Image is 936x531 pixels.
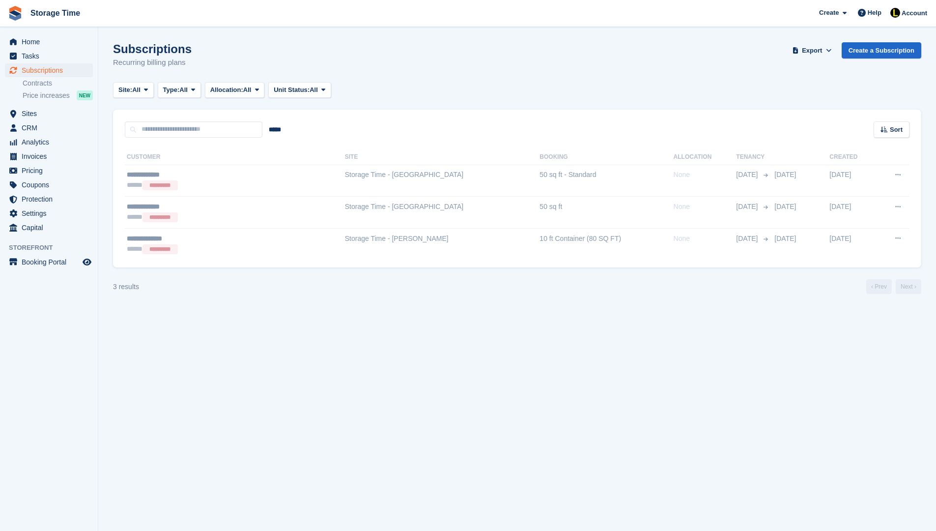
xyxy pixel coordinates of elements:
[8,6,23,21] img: stora-icon-8386f47178a22dfd0bd8f6a31ec36ba5ce8667c1dd55bd0f319d3a0aa187defe.svg
[890,8,900,18] img: Laaibah Sarwar
[23,79,93,88] a: Contracts
[5,35,93,49] a: menu
[5,49,93,63] a: menu
[113,42,192,56] h1: Subscriptions
[842,42,921,59] a: Create a Subscription
[791,42,834,59] button: Export
[5,206,93,220] a: menu
[23,90,93,101] a: Price increases NEW
[22,63,81,77] span: Subscriptions
[819,8,839,18] span: Create
[868,8,881,18] span: Help
[22,135,81,149] span: Analytics
[9,243,98,253] span: Storefront
[5,192,93,206] a: menu
[22,206,81,220] span: Settings
[77,90,93,100] div: NEW
[5,63,93,77] a: menu
[902,8,927,18] span: Account
[22,149,81,163] span: Invoices
[27,5,84,21] a: Storage Time
[22,121,81,135] span: CRM
[5,255,93,269] a: menu
[22,107,81,120] span: Sites
[22,178,81,192] span: Coupons
[22,49,81,63] span: Tasks
[22,35,81,49] span: Home
[22,192,81,206] span: Protection
[22,255,81,269] span: Booking Portal
[22,164,81,177] span: Pricing
[802,46,822,56] span: Export
[23,91,70,100] span: Price increases
[5,164,93,177] a: menu
[22,221,81,235] span: Capital
[5,107,93,120] a: menu
[5,149,93,163] a: menu
[5,178,93,192] a: menu
[81,256,93,268] a: Preview store
[5,221,93,235] a: menu
[113,57,192,68] p: Recurring billing plans
[5,121,93,135] a: menu
[5,135,93,149] a: menu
